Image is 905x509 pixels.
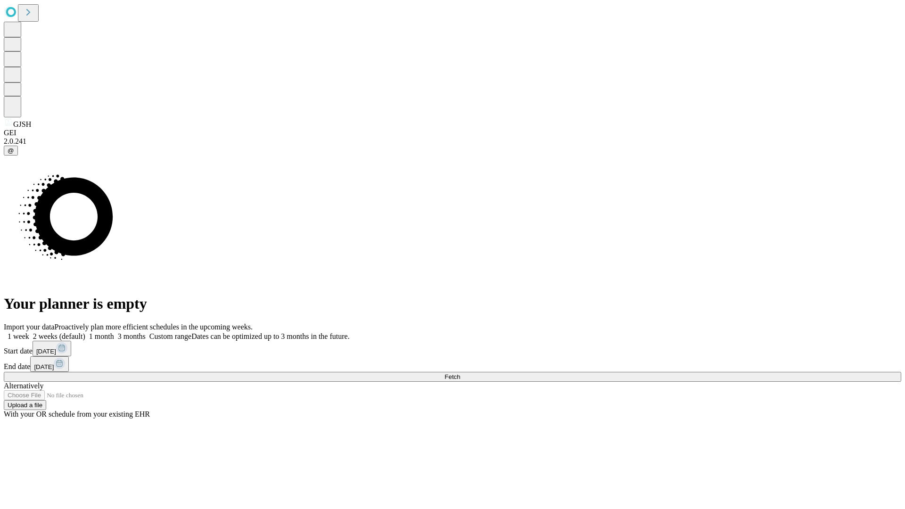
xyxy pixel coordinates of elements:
span: With your OR schedule from your existing EHR [4,410,150,418]
span: 1 week [8,332,29,340]
button: @ [4,146,18,156]
button: Upload a file [4,400,46,410]
span: [DATE] [34,363,54,370]
span: Proactively plan more efficient schedules in the upcoming weeks. [55,323,253,331]
button: Fetch [4,372,901,382]
span: 2 weeks (default) [33,332,85,340]
div: Start date [4,341,901,356]
span: Fetch [444,373,460,380]
span: [DATE] [36,348,56,355]
div: End date [4,356,901,372]
span: Alternatively [4,382,43,390]
span: Import your data [4,323,55,331]
span: Dates can be optimized up to 3 months in the future. [191,332,349,340]
span: 3 months [118,332,146,340]
span: 1 month [89,332,114,340]
h1: Your planner is empty [4,295,901,312]
div: 2.0.241 [4,137,901,146]
span: Custom range [149,332,191,340]
span: GJSH [13,120,31,128]
button: [DATE] [33,341,71,356]
button: [DATE] [30,356,69,372]
div: GEI [4,129,901,137]
span: @ [8,147,14,154]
